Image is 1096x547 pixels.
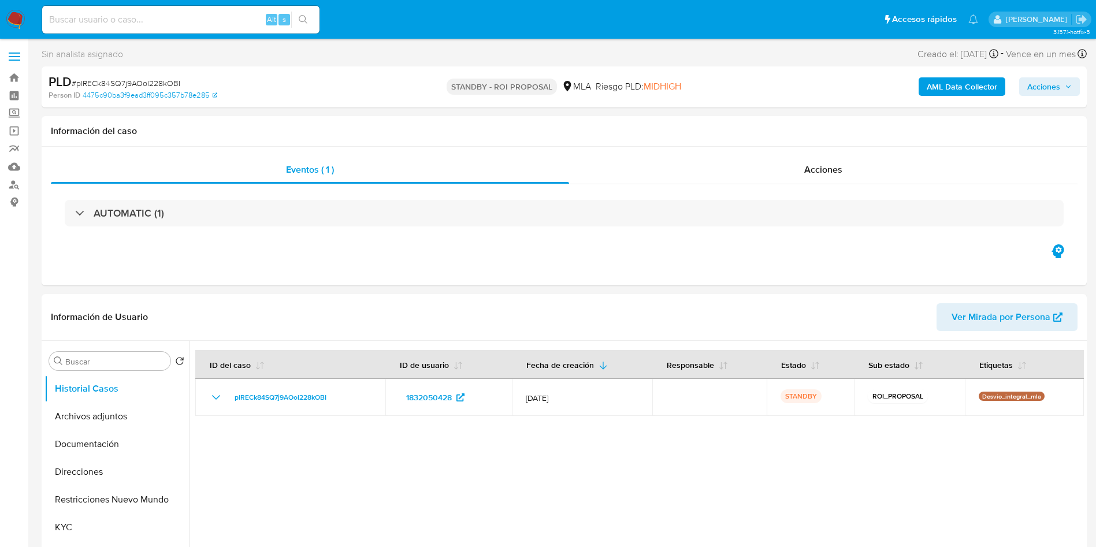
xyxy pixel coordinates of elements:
span: Accesos rápidos [892,13,957,25]
b: PLD [49,72,72,91]
b: AML Data Collector [927,77,997,96]
input: Buscar usuario o caso... [42,12,319,27]
span: Sin analista asignado [42,48,123,61]
button: Archivos adjuntos [44,403,189,430]
a: Salir [1075,13,1087,25]
button: Historial Casos [44,375,189,403]
span: Vence en un mes [1006,48,1076,61]
h1: Información de Usuario [51,311,148,323]
span: # plRECk84SQ7j9AOol228kOBI [72,77,180,89]
div: Creado el: [DATE] [917,46,998,62]
span: Ver Mirada por Persona [952,303,1050,331]
span: Acciones [804,163,842,176]
span: - [1001,46,1004,62]
button: Buscar [54,356,63,366]
button: AML Data Collector [919,77,1005,96]
a: Notificaciones [968,14,978,24]
b: Person ID [49,90,80,101]
input: Buscar [65,356,166,367]
button: search-icon [291,12,315,28]
span: Riesgo PLD: [596,80,681,93]
button: Ver Mirada por Persona [937,303,1078,331]
span: Alt [267,14,276,25]
div: AUTOMATIC (1) [65,200,1064,226]
p: nicolas.duclosson@mercadolibre.com [1006,14,1071,25]
div: MLA [562,80,591,93]
button: Direcciones [44,458,189,486]
button: Restricciones Nuevo Mundo [44,486,189,513]
a: 4475c90ba3f9ead3ff095c357b78e285 [83,90,217,101]
span: Acciones [1027,77,1060,96]
span: MIDHIGH [644,80,681,93]
span: Eventos ( 1 ) [286,163,334,176]
span: s [283,14,286,25]
button: Volver al orden por defecto [175,356,184,369]
button: Documentación [44,430,189,458]
h3: AUTOMATIC (1) [94,207,164,219]
p: STANDBY - ROI PROPOSAL [447,79,557,95]
h1: Información del caso [51,125,1078,137]
button: Acciones [1019,77,1080,96]
button: KYC [44,513,189,541]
